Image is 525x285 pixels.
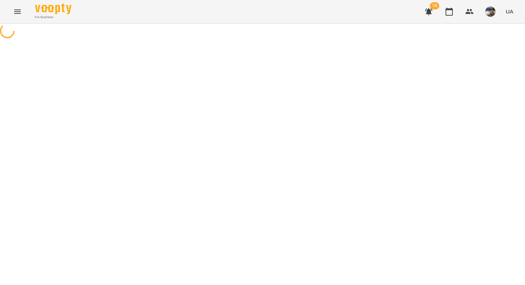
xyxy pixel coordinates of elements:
[485,7,495,17] img: 10df61c86029c9e6bf63d4085f455a0c.jpg
[9,3,26,20] button: Menu
[35,4,71,14] img: Voopty Logo
[430,2,439,9] span: 18
[506,8,513,15] span: UA
[503,5,516,18] button: UA
[35,15,71,20] span: For Business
